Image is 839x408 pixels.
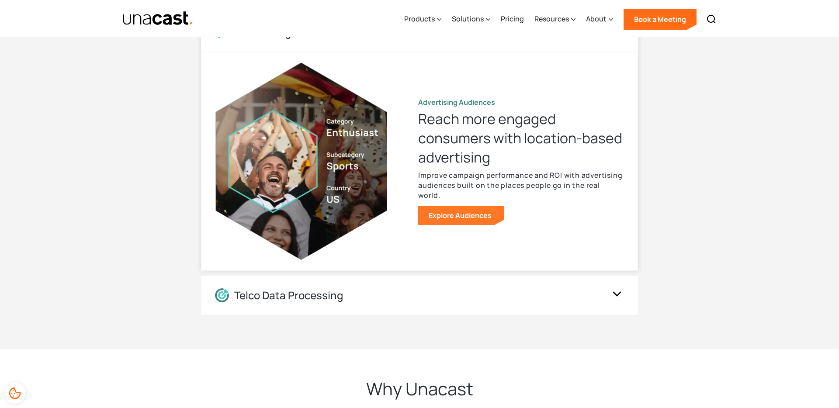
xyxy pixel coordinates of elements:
[122,11,194,26] a: home
[706,14,717,24] img: Search icon
[586,1,613,37] div: About
[366,377,473,400] h2: Why Unacast
[624,9,697,30] a: Book a Meeting
[452,14,484,24] div: Solutions
[418,97,495,107] strong: Advertising Audiences
[234,289,343,302] div: Telco Data Processing
[418,170,624,201] p: Improve campaign performance and ROI with advertising audiences built on the places people go in ...
[215,62,387,260] img: Advertising Audiences at a sporting event
[452,1,490,37] div: Solutions
[586,14,607,24] div: About
[404,14,435,24] div: Products
[4,383,25,404] div: Cookie Preferences
[501,1,524,37] a: Pricing
[234,26,346,39] div: Advertising Audiences
[534,14,569,24] div: Resources
[404,1,441,37] div: Products
[215,288,229,302] img: Location Data Processing icon
[122,11,194,26] img: Unacast text logo
[418,109,624,167] h3: Reach more engaged consumers with location-based advertising
[534,1,576,37] div: Resources
[418,206,504,225] a: Explore Audiences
